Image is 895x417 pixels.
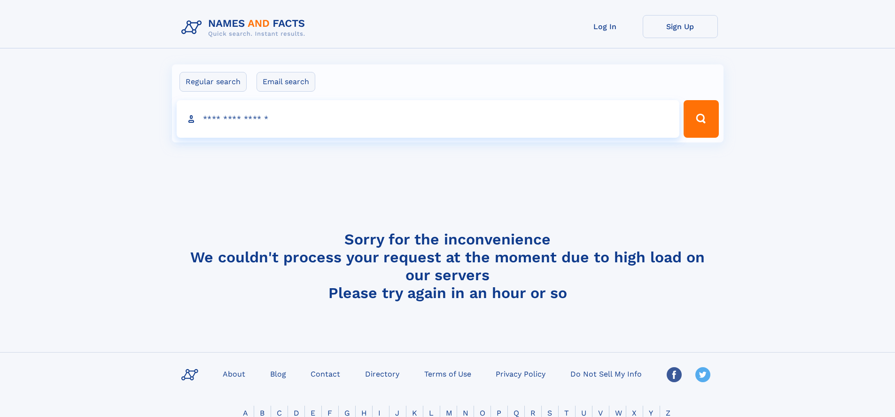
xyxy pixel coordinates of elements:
a: About [219,367,249,380]
button: Search Button [684,100,718,138]
img: Facebook [667,367,682,382]
a: Terms of Use [420,367,475,380]
a: Do Not Sell My Info [567,367,646,380]
a: Contact [307,367,344,380]
input: search input [177,100,680,138]
img: Twitter [695,367,710,382]
a: Blog [266,367,290,380]
h4: Sorry for the inconvenience We couldn't process your request at the moment due to high load on ou... [178,230,718,302]
a: Directory [361,367,403,380]
label: Email search [257,72,315,92]
a: Sign Up [643,15,718,38]
a: Log In [568,15,643,38]
label: Regular search [179,72,247,92]
img: Logo Names and Facts [178,15,313,40]
a: Privacy Policy [492,367,549,380]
